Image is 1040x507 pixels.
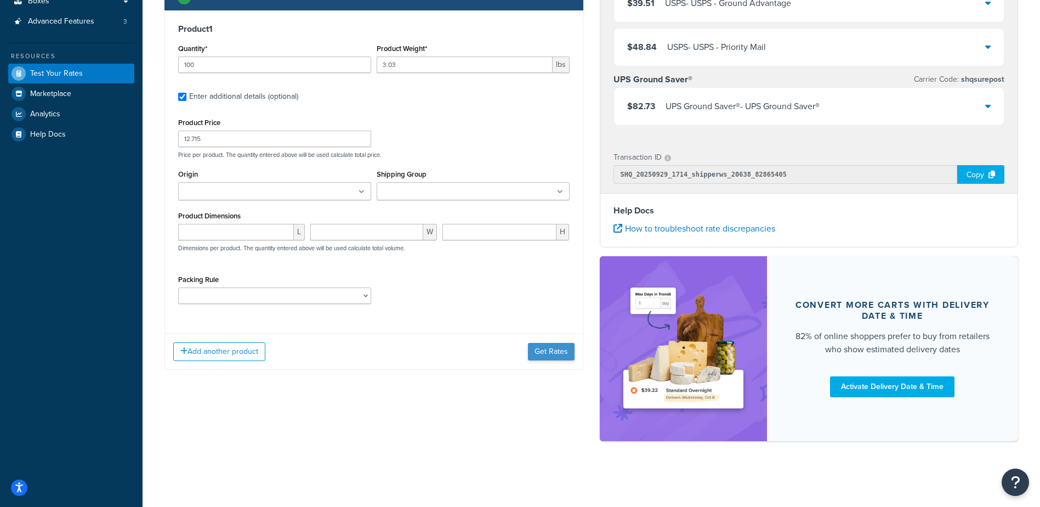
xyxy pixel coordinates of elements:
input: 0 [178,57,371,73]
a: Advanced Features3 [8,12,134,32]
label: Product Weight* [377,44,427,53]
button: Open Resource Center [1002,469,1029,496]
span: Analytics [30,110,60,119]
label: Shipping Group [377,170,427,178]
a: How to troubleshoot rate discrepancies [613,222,775,235]
input: 0.00 [377,57,553,73]
input: Enter additional details (optional) [178,93,186,101]
p: Transaction ID [613,150,662,165]
span: 3 [123,17,127,26]
span: Advanced Features [28,17,94,26]
button: Get Rates [528,343,575,360]
span: W [423,224,437,240]
span: H [556,224,569,240]
span: shqsurepost [959,74,1004,85]
p: Carrier Code: [914,72,1004,87]
div: Enter additional details (optional) [189,89,298,104]
label: Origin [178,170,198,178]
div: Resources [8,52,134,61]
h3: UPS Ground Saver® [613,74,692,85]
li: Advanced Features [8,12,134,32]
img: feature-image-ddt-36eae7f7280da8017bfb280eaccd9c446f90b1fe08728e4019434db127062ab4.png [616,273,751,424]
div: UPS Ground Saver® - UPS Ground Saver® [666,99,820,114]
a: Help Docs [8,125,134,144]
p: Dimensions per product. The quantity entered above will be used calculate total volume. [175,244,405,252]
a: Marketplace [8,84,134,104]
div: 82% of online shoppers prefer to buy from retailers who show estimated delivery dates [793,330,992,356]
label: Packing Rule [178,275,219,284]
span: $48.84 [627,41,657,53]
label: Quantity* [178,44,207,53]
h4: Help Docs [613,204,1005,217]
span: $82.73 [627,100,655,112]
div: Copy [957,165,1004,184]
a: Test Your Rates [8,64,134,83]
label: Product Dimensions [178,212,241,220]
a: Analytics [8,104,134,124]
span: Test Your Rates [30,69,83,78]
h3: Product 1 [178,24,570,35]
span: Help Docs [30,130,66,139]
label: Product Price [178,119,220,127]
div: USPS - USPS - Priority Mail [667,40,766,55]
span: lbs [553,57,570,73]
span: L [294,224,305,240]
p: Price per product. The quantity entered above will be used calculate total price. [175,151,572,159]
button: Add another product [173,342,265,361]
span: Marketplace [30,89,71,99]
a: Activate Delivery Date & Time [830,376,954,397]
div: Convert more carts with delivery date & time [793,300,992,322]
